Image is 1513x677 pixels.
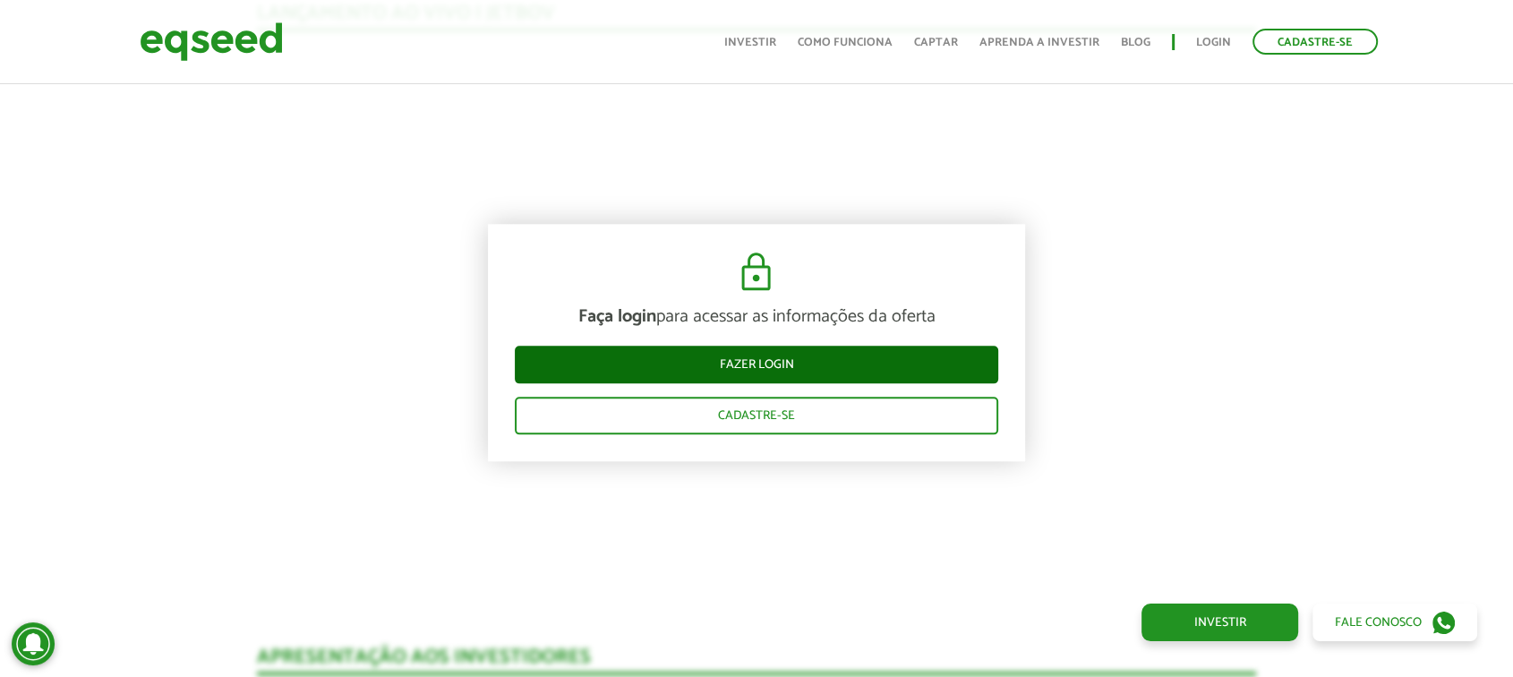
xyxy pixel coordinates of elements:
a: Login [1196,37,1231,48]
a: Cadastre-se [1252,29,1378,55]
p: para acessar as informações da oferta [515,306,998,328]
a: Cadastre-se [515,397,998,434]
a: Blog [1121,37,1150,48]
a: Fale conosco [1312,604,1477,641]
a: Captar [914,37,958,48]
img: EqSeed [140,18,283,65]
a: Aprenda a investir [979,37,1099,48]
img: cadeado.svg [734,251,778,294]
a: Fazer login [515,346,998,383]
a: Como funciona [798,37,893,48]
strong: Faça login [577,302,655,331]
a: Investir [1141,604,1298,641]
a: Investir [724,37,776,48]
